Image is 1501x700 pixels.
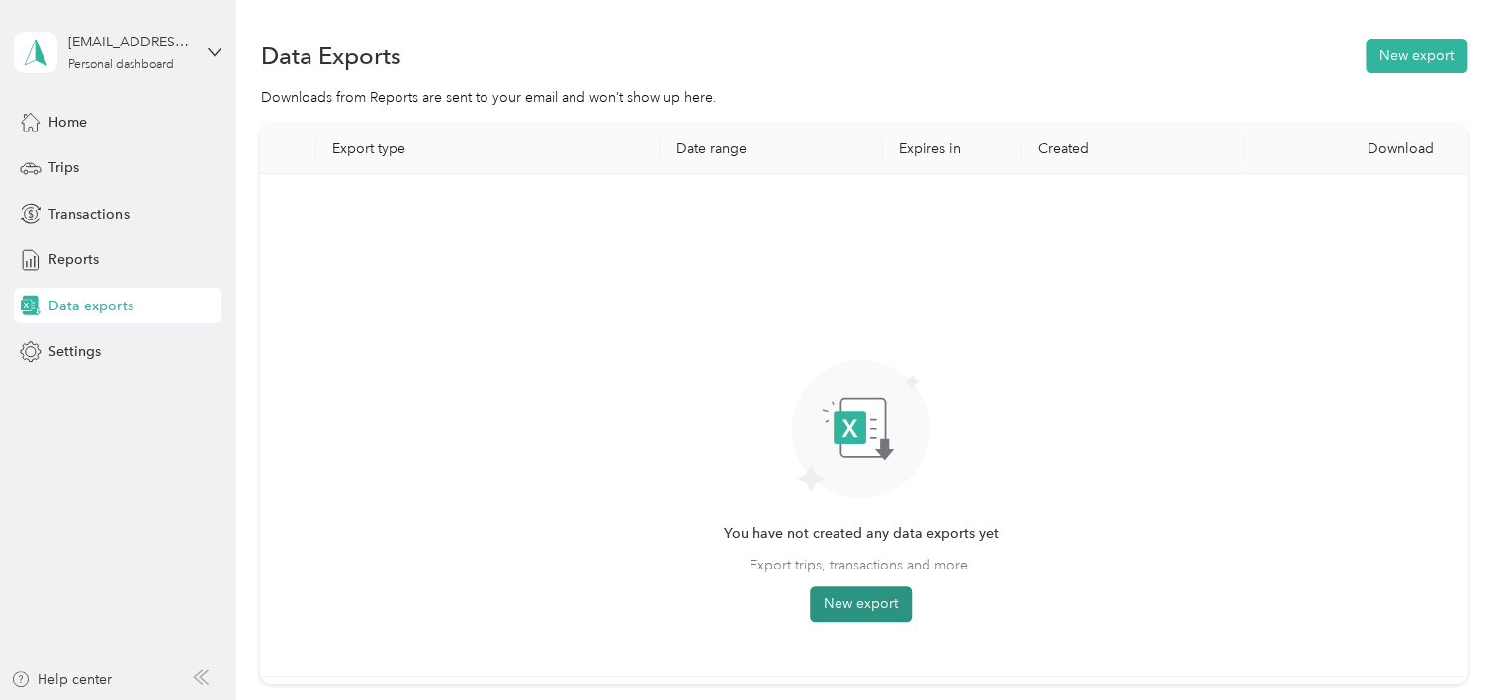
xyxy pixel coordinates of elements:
[48,296,132,316] span: Data exports
[260,87,1466,108] div: Downloads from Reports are sent to your email and won’t show up here.
[260,45,400,66] h1: Data Exports
[883,125,1022,174] th: Expires in
[810,586,912,622] button: New export
[48,204,129,224] span: Transactions
[1261,140,1452,157] div: Download
[11,669,112,690] button: Help center
[750,555,972,575] span: Export trips, transactions and more.
[1022,125,1245,174] th: Created
[1390,589,1501,700] iframe: Everlance-gr Chat Button Frame
[316,125,662,174] th: Export type
[68,32,192,52] div: [EMAIL_ADDRESS][DOMAIN_NAME]
[68,59,174,71] div: Personal dashboard
[48,157,79,178] span: Trips
[661,125,883,174] th: Date range
[723,523,998,545] span: You have not created any data exports yet
[48,341,101,362] span: Settings
[48,112,87,132] span: Home
[1366,39,1467,73] button: New export
[48,249,99,270] span: Reports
